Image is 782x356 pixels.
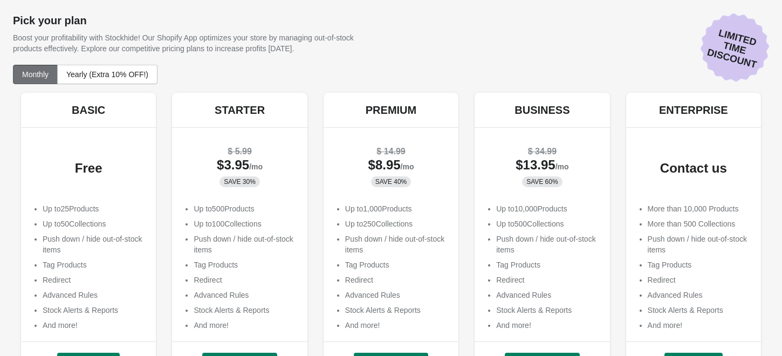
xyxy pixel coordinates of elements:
[496,234,599,255] li: Push down / hide out-of-stock items
[637,163,750,174] div: Contact us
[345,305,448,316] li: Stock Alerts & Reports
[648,259,750,270] li: Tag Products
[659,104,728,117] h5: ENTERPRISE
[13,14,769,27] h1: Pick your plan
[66,70,148,79] span: Yearly (Extra 10% OFF!)
[345,234,448,255] li: Push down / hide out-of-stock items
[43,234,145,255] li: Push down / hide out-of-stock items
[194,218,296,229] p: Up to 100 Collections
[648,203,750,214] p: More than 10,000 Products
[648,305,750,316] li: Stock Alerts & Reports
[345,320,448,331] li: And more!
[334,160,448,172] div: $ 8.95
[648,234,750,255] li: Push down / hide out-of-stock items
[43,203,145,214] p: Up to 25 Products
[13,32,383,54] p: Boost your profitability with Stockhide! Our Shopify App optimizes your store by managing out-of-...
[224,177,255,186] span: SAVE 30%
[194,259,296,270] li: Tag Products
[43,259,145,270] li: Tag Products
[485,146,599,157] div: $ 34.99
[693,6,777,90] div: LIMITED TIME DISCOUNT
[43,218,145,229] p: Up to 50 Collections
[32,163,145,174] div: Free
[43,305,145,316] li: Stock Alerts & Reports
[215,104,265,117] h5: STARTER
[496,259,599,270] li: Tag Products
[22,70,49,79] span: Monthly
[648,218,750,229] p: More than 500 Collections
[13,65,58,84] button: Monthly
[496,218,599,229] p: Up to 500 Collections
[43,320,145,331] li: And more!
[183,160,296,172] div: $ 3.95
[555,162,569,171] span: /mo
[496,320,599,331] li: And more!
[496,305,599,316] li: Stock Alerts & Reports
[345,290,448,300] li: Advanced Rules
[496,203,599,214] p: Up to 10,000 Products
[194,290,296,300] li: Advanced Rules
[194,234,296,255] li: Push down / hide out-of-stock items
[366,104,416,117] h5: PREMIUM
[194,320,296,331] li: And more!
[194,203,296,214] p: Up to 500 Products
[72,104,105,117] h5: BASIC
[648,320,750,331] li: And more!
[401,162,414,171] span: /mo
[43,275,145,285] li: Redirect
[648,290,750,300] li: Advanced Rules
[345,218,448,229] p: Up to 250 Collections
[496,275,599,285] li: Redirect
[183,146,296,157] div: $ 5.99
[345,275,448,285] li: Redirect
[334,146,448,157] div: $ 14.99
[43,290,145,300] li: Advanced Rules
[345,259,448,270] li: Tag Products
[57,65,157,84] button: Yearly (Extra 10% OFF!)
[194,275,296,285] li: Redirect
[526,177,558,186] span: SAVE 60%
[194,305,296,316] li: Stock Alerts & Reports
[345,203,448,214] p: Up to 1,000 Products
[648,275,750,285] li: Redirect
[515,104,570,117] h5: BUSINESS
[249,162,263,171] span: /mo
[496,290,599,300] li: Advanced Rules
[375,177,407,186] span: SAVE 40%
[485,160,599,172] div: $ 13.95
